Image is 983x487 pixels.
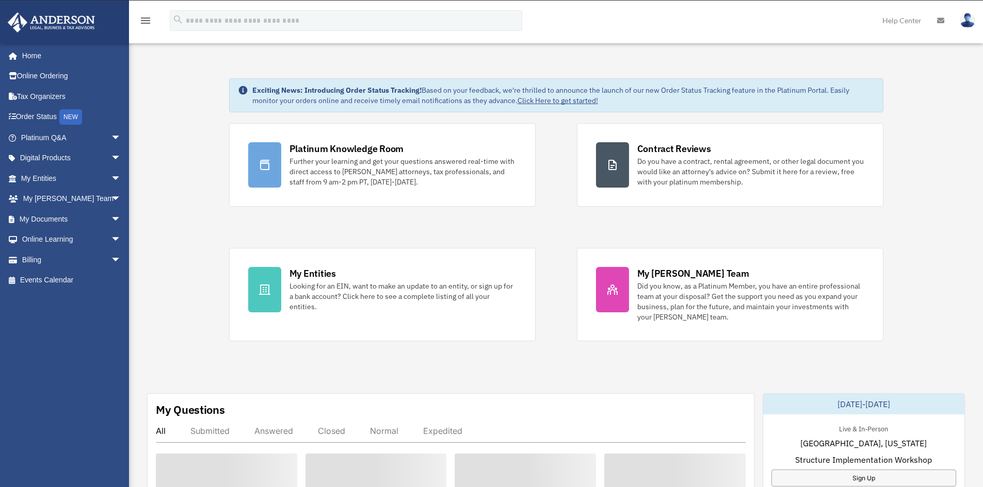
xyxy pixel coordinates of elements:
[111,127,132,148] span: arrow_drop_down
[111,209,132,230] span: arrow_drop_down
[5,12,98,32] img: Anderson Advisors Platinum Portal
[289,142,404,155] div: Platinum Knowledge Room
[960,13,975,28] img: User Pic
[7,66,137,87] a: Online Ordering
[577,248,883,341] a: My [PERSON_NAME] Team Did you know, as a Platinum Member, you have an entire professional team at...
[252,86,422,95] strong: Exciting News: Introducing Order Status Tracking!
[318,426,345,436] div: Closed
[7,189,137,209] a: My [PERSON_NAME] Teamarrow_drop_down
[7,148,137,169] a: Digital Productsarrow_drop_down
[229,123,536,207] a: Platinum Knowledge Room Further your learning and get your questions answered real-time with dire...
[7,127,137,148] a: Platinum Q&Aarrow_drop_down
[252,85,875,106] div: Based on your feedback, we're thrilled to announce the launch of our new Order Status Tracking fe...
[7,249,137,270] a: Billingarrow_drop_down
[172,14,184,25] i: search
[139,18,152,27] a: menu
[111,168,132,189] span: arrow_drop_down
[156,426,166,436] div: All
[190,426,230,436] div: Submitted
[771,469,956,486] a: Sign Up
[7,209,137,229] a: My Documentsarrow_drop_down
[577,123,883,207] a: Contract Reviews Do you have a contract, rental agreement, or other legal document you would like...
[289,267,336,280] div: My Entities
[637,156,864,187] div: Do you have a contract, rental agreement, or other legal document you would like an attorney's ad...
[7,45,132,66] a: Home
[800,437,927,449] span: [GEOGRAPHIC_DATA], [US_STATE]
[139,14,152,27] i: menu
[7,86,137,107] a: Tax Organizers
[111,249,132,271] span: arrow_drop_down
[59,109,82,125] div: NEW
[7,168,137,189] a: My Entitiesarrow_drop_down
[7,270,137,291] a: Events Calendar
[795,454,932,466] span: Structure Implementation Workshop
[423,426,462,436] div: Expedited
[637,267,749,280] div: My [PERSON_NAME] Team
[637,281,864,322] div: Did you know, as a Platinum Member, you have an entire professional team at your disposal? Get th...
[518,96,598,105] a: Click Here to get started!
[289,156,517,187] div: Further your learning and get your questions answered real-time with direct access to [PERSON_NAM...
[370,426,398,436] div: Normal
[7,229,137,250] a: Online Learningarrow_drop_down
[111,189,132,210] span: arrow_drop_down
[111,229,132,250] span: arrow_drop_down
[763,394,964,414] div: [DATE]-[DATE]
[111,148,132,169] span: arrow_drop_down
[229,248,536,341] a: My Entities Looking for an EIN, want to make an update to an entity, or sign up for a bank accoun...
[7,107,137,128] a: Order StatusNEW
[831,423,896,433] div: Live & In-Person
[289,281,517,312] div: Looking for an EIN, want to make an update to an entity, or sign up for a bank account? Click her...
[637,142,711,155] div: Contract Reviews
[156,402,225,417] div: My Questions
[254,426,293,436] div: Answered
